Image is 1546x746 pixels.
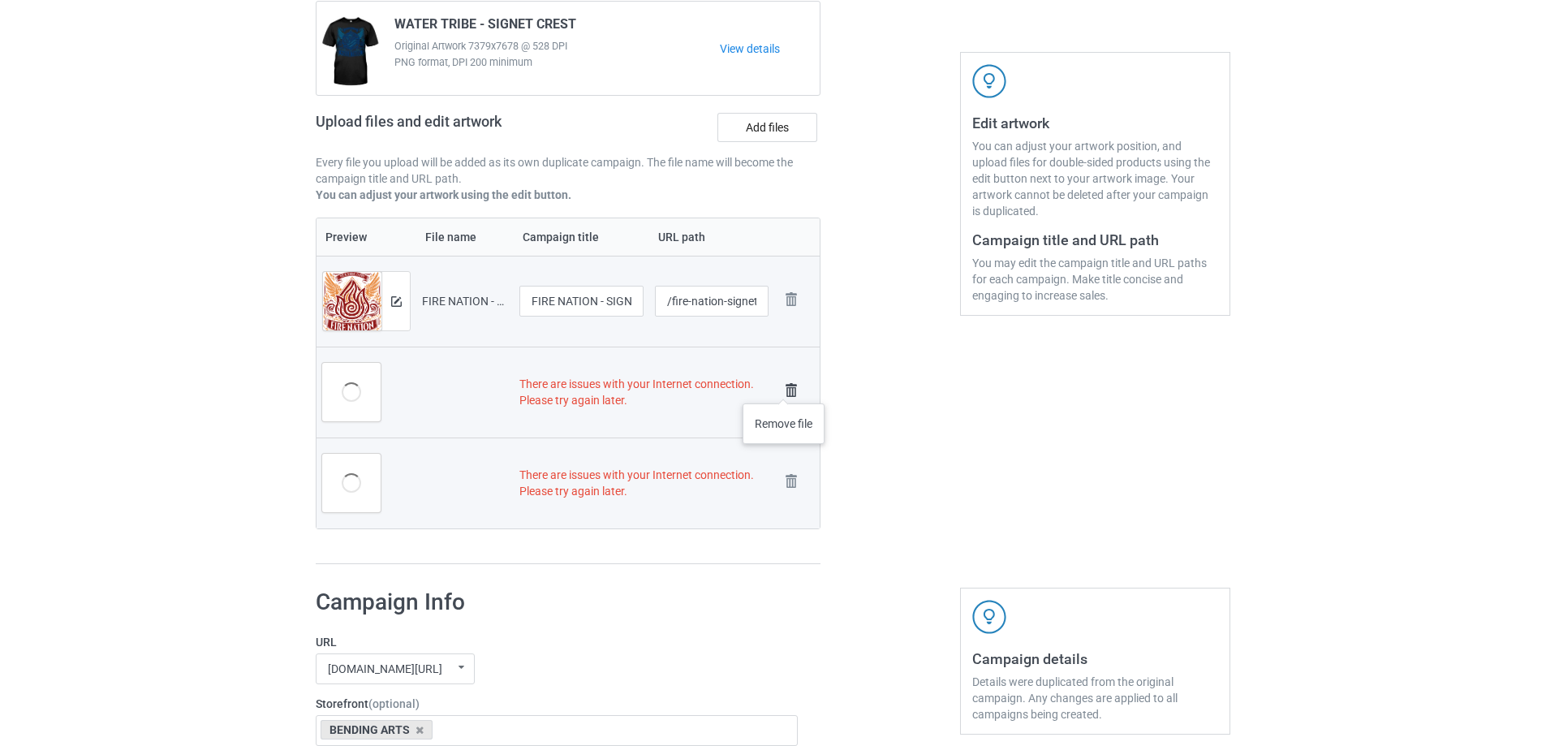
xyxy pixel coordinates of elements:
[316,113,618,143] h2: Upload files and edit artwork
[720,41,820,57] a: View details
[394,16,576,38] span: WATER TRIBE - SIGNET CREST
[368,697,420,710] span: (optional)
[328,663,442,675] div: [DOMAIN_NAME][URL]
[422,293,508,309] div: FIRE NATION - SIGNET CREST.png
[316,696,798,712] label: Storefront
[780,288,803,311] img: svg+xml;base64,PD94bWwgdmVyc2lvbj0iMS4wIiBlbmNvZGluZz0iVVRGLTgiPz4KPHN2ZyB3aWR0aD0iMjhweCIgaGVpZ2...
[317,218,416,256] th: Preview
[972,138,1218,219] div: You can adjust your artwork position, and upload files for double-sided products using the edit b...
[391,296,402,307] img: svg+xml;base64,PD94bWwgdmVyc2lvbj0iMS4wIiBlbmNvZGluZz0iVVRGLTgiPz4KPHN2ZyB3aWR0aD0iMTRweCIgaGVpZ2...
[316,188,571,201] b: You can adjust your artwork using the edit button.
[972,231,1218,249] h3: Campaign title and URL path
[514,347,774,438] td: There are issues with your Internet connection. Please try again later.
[972,600,1006,634] img: svg+xml;base64,PD94bWwgdmVyc2lvbj0iMS4wIiBlbmNvZGluZz0iVVRGLTgiPz4KPHN2ZyB3aWR0aD0iNDJweCIgaGVpZ2...
[514,218,649,256] th: Campaign title
[394,38,720,54] span: Original Artwork 7379x7678 @ 528 DPI
[972,64,1006,98] img: svg+xml;base64,PD94bWwgdmVyc2lvbj0iMS4wIiBlbmNvZGluZz0iVVRGLTgiPz4KPHN2ZyB3aWR0aD0iNDJweCIgaGVpZ2...
[780,470,803,493] img: svg+xml;base64,PD94bWwgdmVyc2lvbj0iMS4wIiBlbmNvZGluZz0iVVRGLTgiPz4KPHN2ZyB3aWR0aD0iMjhweCIgaGVpZ2...
[416,218,514,256] th: File name
[972,255,1218,304] div: You may edit the campaign title and URL paths for each campaign. Make title concise and engaging ...
[717,113,817,142] label: Add files
[394,54,720,71] span: PNG format, DPI 200 minimum
[649,218,773,256] th: URL path
[780,379,803,402] img: svg+xml;base64,PD94bWwgdmVyc2lvbj0iMS4wIiBlbmNvZGluZz0iVVRGLTgiPz4KPHN2ZyB3aWR0aD0iMjhweCIgaGVpZ2...
[323,272,381,333] img: original.png
[972,674,1218,722] div: Details were duplicated from the original campaign. Any changes are applied to all campaigns bein...
[316,634,798,650] label: URL
[321,720,433,740] div: BENDING ARTS
[972,649,1218,668] h3: Campaign details
[316,154,820,187] p: Every file you upload will be added as its own duplicate campaign. The file name will become the ...
[514,438,774,528] td: There are issues with your Internet connection. Please try again later.
[316,588,798,617] h1: Campaign Info
[972,114,1218,132] h3: Edit artwork
[743,403,825,444] div: Remove file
